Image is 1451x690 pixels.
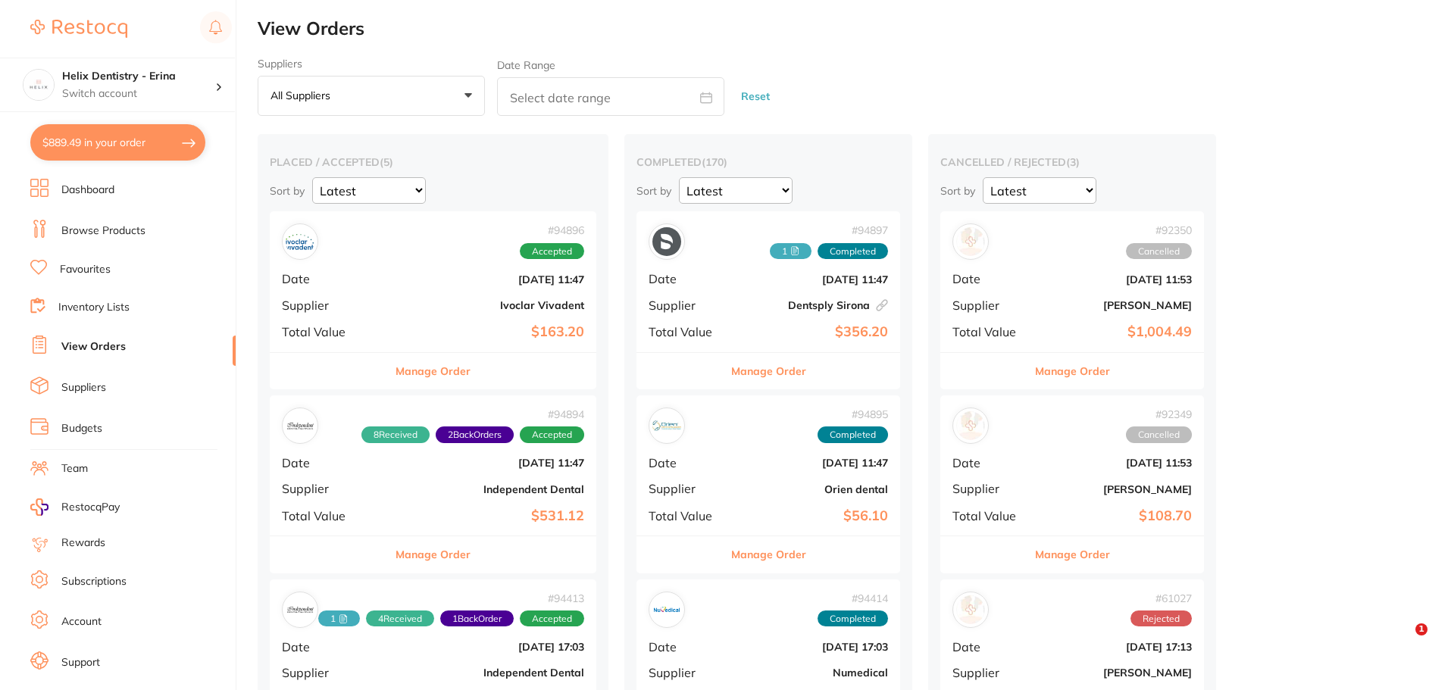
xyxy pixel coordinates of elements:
[940,184,975,198] p: Sort by
[30,124,205,161] button: $889.49 in your order
[60,262,111,277] a: Favourites
[58,300,130,315] a: Inventory Lists
[282,272,379,286] span: Date
[1040,641,1192,653] b: [DATE] 17:13
[956,595,985,624] img: Adam Dental
[396,536,471,573] button: Manage Order
[818,592,888,604] span: # 94414
[940,155,1204,169] h2: cancelled / rejected ( 3 )
[282,456,379,470] span: Date
[1040,299,1192,311] b: [PERSON_NAME]
[520,224,584,236] span: # 94896
[61,574,127,589] a: Subscriptions
[736,457,888,469] b: [DATE] 11:47
[649,325,724,339] span: Total Value
[270,211,596,389] div: Ivoclar Vivadent#94896AcceptedDate[DATE] 11:47SupplierIvoclar VivadentTotal Value$163.20Manage Order
[282,298,379,312] span: Supplier
[1040,457,1192,469] b: [DATE] 11:53
[318,592,584,604] span: # 94413
[391,641,584,653] b: [DATE] 17:03
[956,227,985,256] img: Henry Schein Halas
[286,227,314,256] img: Ivoclar Vivadent
[391,508,584,524] b: $531.12
[396,353,471,389] button: Manage Order
[736,273,888,286] b: [DATE] 11:47
[736,508,888,524] b: $56.10
[736,299,888,311] b: Dentsply Sirona
[736,324,888,340] b: $356.20
[440,610,514,627] span: Back orders
[366,610,434,627] span: Received
[61,535,105,551] a: Rewards
[952,325,1028,339] span: Total Value
[736,667,888,679] b: Numedical
[649,666,724,679] span: Supplier
[61,339,126,354] a: View Orders
[1040,508,1192,524] b: $108.70
[270,89,336,102] p: All suppliers
[282,482,379,495] span: Supplier
[649,298,724,312] span: Supplier
[30,498,48,516] img: RestocqPay
[270,395,596,573] div: Independent Dental#948948Received2BackOrdersAcceptedDate[DATE] 11:47SupplierIndependent DentalTot...
[736,641,888,653] b: [DATE] 17:03
[61,614,102,629] a: Account
[61,183,114,198] a: Dashboard
[652,411,681,440] img: Orien dental
[952,272,1028,286] span: Date
[952,298,1028,312] span: Supplier
[818,426,888,443] span: Completed
[61,655,100,670] a: Support
[1384,623,1421,660] iframe: Intercom live chat
[520,610,584,627] span: Accepted
[1040,483,1192,495] b: [PERSON_NAME]
[270,184,305,198] p: Sort by
[1415,623,1428,635] span: 1
[520,426,584,443] span: Accepted
[318,610,360,627] span: Received
[1130,592,1192,604] span: # 61027
[1040,324,1192,340] b: $1,004.49
[391,324,584,340] b: $163.20
[61,380,106,395] a: Suppliers
[770,243,811,260] span: Received
[1126,243,1192,260] span: Cancelled
[731,353,806,389] button: Manage Order
[282,666,379,679] span: Supplier
[62,86,215,101] p: Switch account
[1126,408,1192,420] span: # 92349
[270,155,596,169] h2: placed / accepted ( 5 )
[652,595,681,624] img: Numedical
[770,224,888,236] span: # 94897
[956,411,985,440] img: Adam Dental
[286,411,314,440] img: Independent Dental
[652,227,681,256] img: Dentsply Sirona
[952,640,1028,654] span: Date
[61,421,102,436] a: Budgets
[649,509,724,523] span: Total Value
[258,18,1451,39] h2: View Orders
[282,325,379,339] span: Total Value
[391,457,584,469] b: [DATE] 11:47
[736,483,888,495] b: Orien dental
[649,482,724,495] span: Supplier
[649,456,724,470] span: Date
[952,666,1028,679] span: Supplier
[61,223,145,239] a: Browse Products
[391,483,584,495] b: Independent Dental
[736,76,774,117] button: Reset
[30,498,120,516] a: RestocqPay
[649,640,724,654] span: Date
[1040,667,1192,679] b: [PERSON_NAME]
[61,500,120,515] span: RestocqPay
[731,536,806,573] button: Manage Order
[361,408,584,420] span: # 94894
[62,69,215,84] h4: Helix Dentistry - Erina
[818,610,888,627] span: Completed
[436,426,514,443] span: Back orders
[952,482,1028,495] span: Supplier
[258,58,485,70] label: Suppliers
[1035,536,1110,573] button: Manage Order
[649,272,724,286] span: Date
[636,155,900,169] h2: completed ( 170 )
